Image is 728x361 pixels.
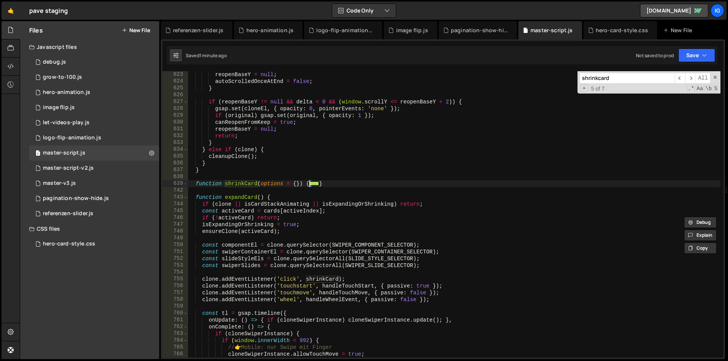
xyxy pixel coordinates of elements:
div: 639 [162,180,188,187]
div: 16760/46836.js [29,115,159,130]
div: debug.js [43,59,66,66]
div: 630 [162,119,188,126]
div: 747 [162,221,188,228]
div: logo-flip-animation.js [316,27,373,34]
div: 759 [162,303,188,310]
div: 744 [162,201,188,208]
a: 🤙 [2,2,20,20]
div: 624 [162,78,188,85]
div: 754 [162,269,188,276]
button: New File [122,27,150,33]
div: 631 [162,126,188,133]
input: Search for [579,73,675,84]
div: master-v3.js [43,180,76,187]
div: 633 [162,139,188,146]
div: 766 [162,351,188,358]
span: ... [309,181,319,186]
div: referenzen-slider.js [43,210,93,217]
div: pagination-show-hide.js [43,195,109,202]
div: hero-card-style.css [43,241,95,247]
div: 16760/46602.js [29,55,159,70]
div: 750 [162,242,188,248]
button: Save [678,48,715,62]
span: ​ [675,73,685,84]
div: 753 [162,262,188,269]
div: 746 [162,214,188,221]
div: 16760/46741.js [29,100,159,115]
div: 632 [162,133,188,139]
div: 762 [162,323,188,330]
button: Code Only [332,4,396,17]
div: let-videos-play.js [43,119,89,126]
div: 757 [162,289,188,296]
div: 628 [162,105,188,112]
div: 625 [162,85,188,92]
div: 760 [162,310,188,317]
div: hero-animation.js [43,89,90,96]
div: 749 [162,235,188,242]
div: 764 [162,337,188,344]
div: 751 [162,248,188,255]
span: Whole Word Search [704,85,712,92]
div: 745 [162,208,188,214]
div: referenzen-slider.js [173,27,223,34]
div: hero-card-style.css [596,27,648,34]
div: hero-animation.js [246,27,294,34]
div: master-script.js [43,150,85,156]
div: Javascript files [20,39,159,55]
div: 16760/45784.css [29,236,159,252]
div: pagination-show-hide.js [451,27,508,34]
div: CSS files [20,221,159,236]
div: 742 [162,187,188,194]
div: 629 [162,112,188,119]
span: 1 [36,151,40,157]
div: New File [663,27,695,34]
div: 743 [162,194,188,201]
button: Debug [684,217,717,228]
span: CaseSensitive Search [696,85,704,92]
div: logo-flip-animation.js [43,134,101,141]
div: 638 [162,173,188,180]
div: 16760/45980.js [29,161,159,176]
div: 637 [162,167,188,173]
span: Toggle Replace mode [580,84,588,92]
div: pave staging [29,6,68,15]
div: Not saved to prod [636,52,674,59]
div: master-script.js [530,27,573,34]
div: 635 [162,153,188,160]
h2: Files [29,26,43,34]
div: 752 [162,255,188,262]
div: 16760/46055.js [29,176,159,191]
div: Saved [186,52,227,59]
span: ​ [685,73,696,84]
div: 765 [162,344,188,351]
div: 748 [162,228,188,235]
a: ig [711,4,724,17]
div: 763 [162,330,188,337]
div: 626 [162,92,188,98]
div: 761 [162,317,188,323]
div: image flip.js [43,104,75,111]
div: 16760/45786.js [29,145,159,161]
div: 16760/46375.js [29,130,159,145]
div: 634 [162,146,188,153]
div: 16760/45783.js [29,70,159,85]
div: 756 [162,283,188,289]
div: 16760/46600.js [29,191,159,206]
button: Copy [684,242,717,254]
span: Alt-Enter [695,73,711,84]
div: 636 [162,160,188,167]
span: RegExp Search [687,85,695,92]
div: 1 minute ago [199,52,227,59]
button: Explain [684,230,717,241]
div: 627 [162,98,188,105]
div: image flip.js [396,27,428,34]
div: 758 [162,296,188,303]
div: 755 [162,276,188,283]
div: 16760/47295.js [29,206,159,221]
div: master-script-v2.js [43,165,94,172]
div: 623 [162,71,188,78]
div: grow-to-100.js [43,74,82,81]
span: Search In Selection [713,85,718,92]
